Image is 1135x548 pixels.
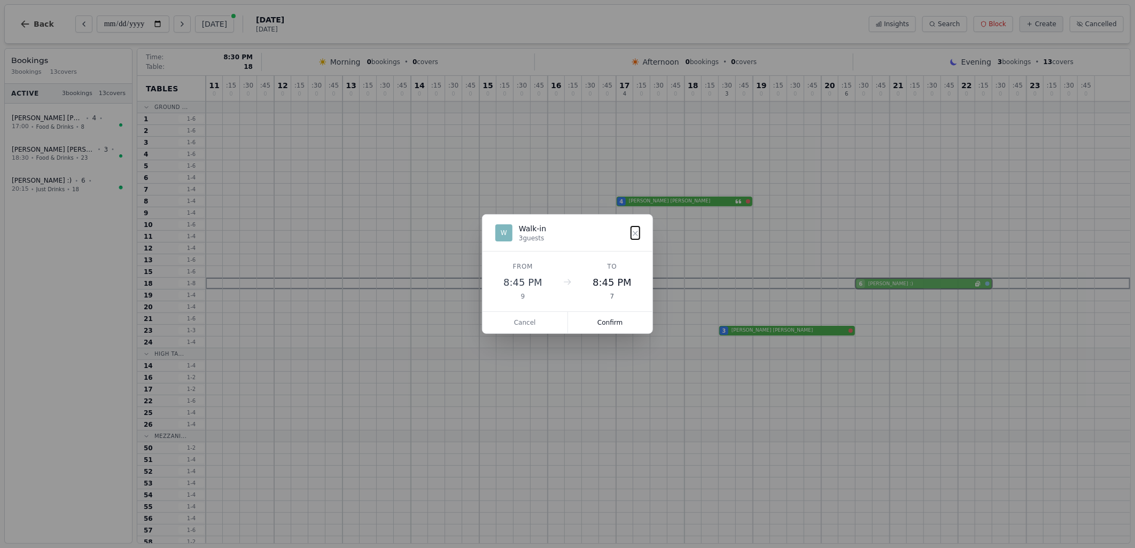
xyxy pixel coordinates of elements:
[568,312,653,333] button: Confirm
[495,292,550,301] div: 9
[495,275,550,290] div: 8:45 PM
[585,275,640,290] div: 8:45 PM
[585,292,640,301] div: 7
[495,224,512,241] div: W
[585,262,640,271] div: To
[519,234,546,242] div: 3 guests
[495,262,550,271] div: From
[519,223,546,234] div: Walk-in
[483,312,568,333] button: Cancel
